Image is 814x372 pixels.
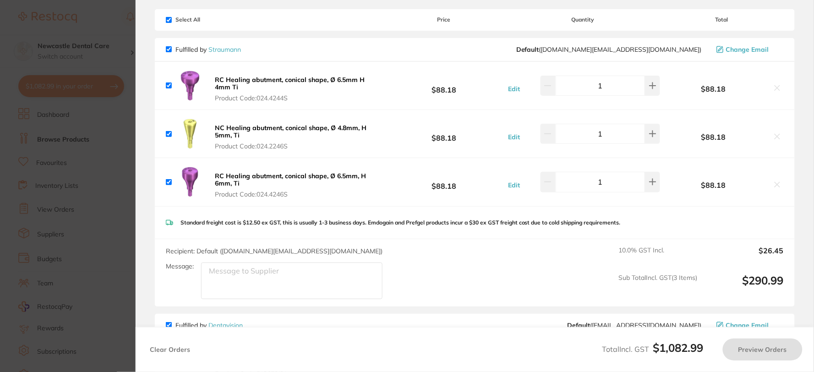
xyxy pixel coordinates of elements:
span: Sub Total Incl. GST ( 3 Items) [619,274,698,299]
b: Default [516,45,539,54]
b: Default [568,321,590,329]
b: NC Healing abutment, conical shape, Ø 4.8mm, H 5mm, Ti [215,124,366,139]
b: $88.18 [660,133,767,141]
button: RC Healing abutment, conical shape, Ø 6.5mm H 4mm Ti Product Code:024.4244S [212,76,382,102]
button: Edit [506,133,523,141]
img: cjN6cTBlcw [175,167,205,197]
p: Fulfilled by [175,322,243,329]
button: Change Email [714,321,784,329]
button: Clear Orders [147,339,193,361]
span: Total Incl. GST [602,345,704,354]
span: customerservice.au@straumann.com [516,46,702,53]
span: Total [660,16,784,23]
span: Change Email [726,322,769,329]
button: NC Healing abutment, conical shape, Ø 4.8mm, H 5mm, Ti Product Code:024.2246S [212,124,382,150]
span: Product Code: 024.4244S [215,94,379,102]
span: Change Email [726,46,769,53]
span: 10.0 % GST Incl. [619,246,698,267]
span: calle.ekehov@hotmail.com [568,322,702,329]
a: Dentavision [208,321,243,329]
span: Select All [166,16,257,23]
button: Edit [506,85,523,93]
p: Standard freight cost is $12.50 ex GST, this is usually 1-3 business days. Emdogain and Prefgel p... [180,219,621,226]
b: $1,082.99 [653,341,704,355]
output: $26.45 [705,246,784,267]
b: $88.18 [382,77,506,94]
button: RC Healing abutment, conical shape, Ø 6.5mm, H 6mm, Ti Product Code:024.4246S [212,172,382,198]
output: $290.99 [705,274,784,299]
img: NHN6eDhhcw [175,71,205,100]
p: Fulfilled by [175,46,241,53]
b: $88.18 [382,174,506,191]
b: RC Healing abutment, conical shape, Ø 6.5mm H 4mm Ti [215,76,365,91]
a: Straumann [208,45,241,54]
label: Message: [166,263,194,270]
span: Product Code: 024.4246S [215,191,379,198]
button: Edit [506,181,523,189]
b: $88.18 [660,181,767,189]
button: Change Email [714,45,784,54]
b: $88.18 [382,126,506,142]
span: Price [382,16,506,23]
img: ZW0weWk4aA [175,119,205,148]
span: Quantity [506,16,660,23]
b: $88.18 [660,85,767,93]
span: Product Code: 024.2246S [215,142,379,150]
button: Preview Orders [723,339,803,361]
b: RC Healing abutment, conical shape, Ø 6.5mm, H 6mm, Ti [215,172,366,187]
span: Recipient: Default ( [DOMAIN_NAME][EMAIL_ADDRESS][DOMAIN_NAME] ) [166,247,382,255]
